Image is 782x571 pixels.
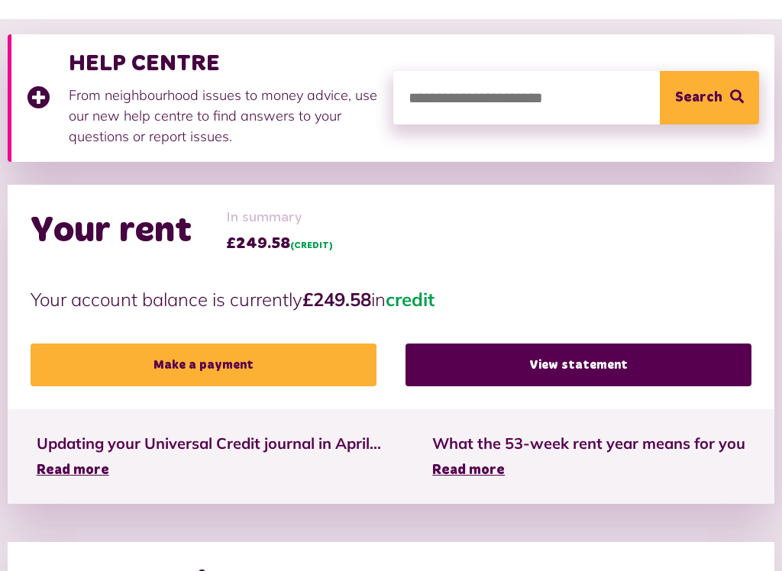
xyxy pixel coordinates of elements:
a: What the 53-week rent year means for you Read more [432,432,745,481]
a: Updating your Universal Credit journal in April... Read more [37,432,381,481]
span: £249.58 [226,232,333,255]
p: Your account balance is currently in [31,285,751,313]
span: Read more [37,463,109,477]
span: credit [386,288,435,311]
span: Updating your Universal Credit journal in April... [37,432,381,455]
span: What the 53-week rent year means for you [432,432,745,455]
span: (CREDIT) [290,241,333,250]
h2: Your rent [31,209,192,253]
a: Make a payment [31,344,376,386]
p: From neighbourhood issues to money advice, use our new help centre to find answers to your questi... [69,85,378,147]
span: Read more [432,463,505,477]
span: In summary [226,208,333,228]
a: View statement [406,344,751,386]
h3: HELP CENTRE [69,50,378,77]
strong: £249.58 [302,288,371,311]
span: Search [675,71,722,124]
button: Search [660,71,759,124]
